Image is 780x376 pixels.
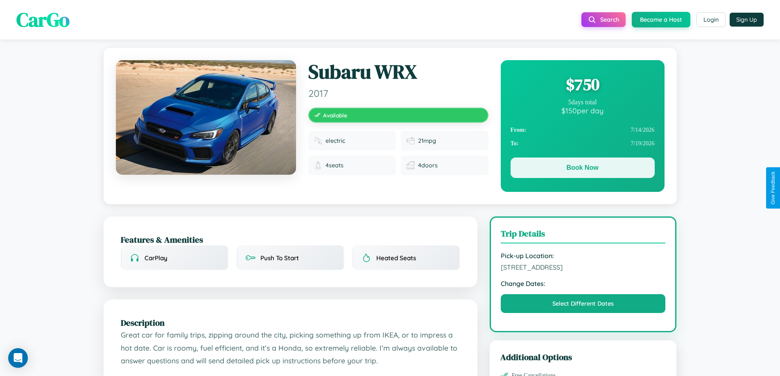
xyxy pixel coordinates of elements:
[501,279,666,288] strong: Change Dates:
[326,162,344,169] span: 4 seats
[121,329,460,367] p: Great car for family trips, zipping around the city, picking something up from IKEA, or to impres...
[500,351,666,363] h3: Additional Options
[418,137,436,144] span: 21 mpg
[511,123,655,137] div: 7 / 14 / 2026
[121,317,460,329] h2: Description
[16,6,70,33] span: CarGo
[770,171,776,205] div: Give Feedback
[501,227,666,243] h3: Trip Details
[511,126,527,133] strong: From:
[314,137,322,145] img: Fuel type
[511,137,655,150] div: 7 / 19 / 2026
[511,158,655,178] button: Book Now
[314,161,322,169] img: Seats
[730,13,764,27] button: Sign Up
[308,60,488,84] h1: Subaru WRX
[600,16,619,23] span: Search
[260,254,299,262] span: Push To Start
[511,73,655,95] div: $ 750
[501,252,666,260] strong: Pick-up Location:
[696,12,726,27] button: Login
[511,106,655,115] div: $ 150 per day
[418,162,438,169] span: 4 doors
[501,294,666,313] button: Select Different Dates
[116,60,296,175] img: Subaru WRX 2017
[581,12,626,27] button: Search
[511,99,655,106] div: 5 days total
[407,161,415,169] img: Doors
[511,140,519,147] strong: To:
[326,137,345,144] span: electric
[632,12,690,27] button: Become a Host
[308,87,488,99] span: 2017
[145,254,167,262] span: CarPlay
[8,348,28,368] div: Open Intercom Messenger
[323,112,347,119] span: Available
[376,254,416,262] span: Heated Seats
[501,263,666,271] span: [STREET_ADDRESS]
[407,137,415,145] img: Fuel efficiency
[121,234,460,245] h2: Features & Amenities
